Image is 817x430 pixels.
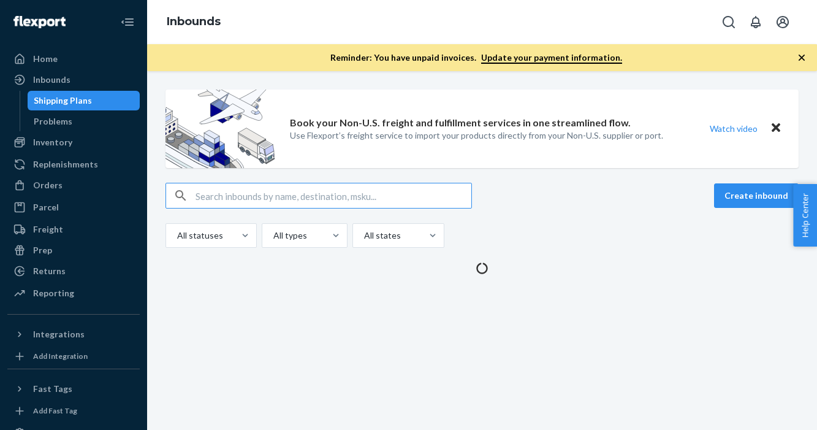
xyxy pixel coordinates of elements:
p: Use Flexport’s freight service to import your products directly from your Non-U.S. supplier or port. [290,129,663,142]
div: Reporting [33,287,74,299]
div: Integrations [33,328,85,340]
button: Close [768,120,784,137]
div: Inbounds [33,74,70,86]
div: Home [33,53,58,65]
input: All types [272,229,273,242]
input: Search inbounds by name, destination, msku... [196,183,471,208]
a: Problems [28,112,140,131]
a: Inbounds [167,15,221,28]
a: Parcel [7,198,140,217]
div: Parcel [33,201,59,213]
button: Open account menu [770,10,795,34]
p: Book your Non-U.S. freight and fulfillment services in one streamlined flow. [290,116,631,130]
a: Add Integration [7,349,140,364]
button: Open notifications [743,10,768,34]
button: Create inbound [714,183,799,208]
div: Replenishments [33,158,98,171]
a: Inventory [7,132,140,152]
a: Prep [7,240,140,260]
a: Update your payment information. [481,52,622,64]
p: Reminder: You have unpaid invoices. [330,52,622,64]
a: Replenishments [7,155,140,174]
div: Returns [33,265,66,277]
button: Fast Tags [7,379,140,399]
button: Open Search Box [716,10,741,34]
div: Add Fast Tag [33,405,77,416]
button: Watch video [702,120,766,137]
div: Problems [34,115,72,128]
a: Reporting [7,283,140,303]
input: All states [363,229,364,242]
button: Help Center [793,184,817,247]
button: Integrations [7,324,140,344]
ol: breadcrumbs [157,4,230,40]
a: Returns [7,261,140,281]
a: Shipping Plans [28,91,140,110]
a: Freight [7,220,140,239]
button: Close Navigation [115,10,140,34]
div: Shipping Plans [34,94,92,107]
a: Orders [7,175,140,195]
div: Orders [33,179,63,191]
div: Fast Tags [33,383,72,395]
div: Freight [33,223,63,236]
a: Inbounds [7,70,140,90]
a: Add Fast Tag [7,404,140,418]
div: Inventory [33,136,72,148]
a: Home [7,49,140,69]
div: Add Integration [33,351,88,361]
div: Prep [33,244,52,256]
input: All statuses [176,229,177,242]
img: Flexport logo [13,16,66,28]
